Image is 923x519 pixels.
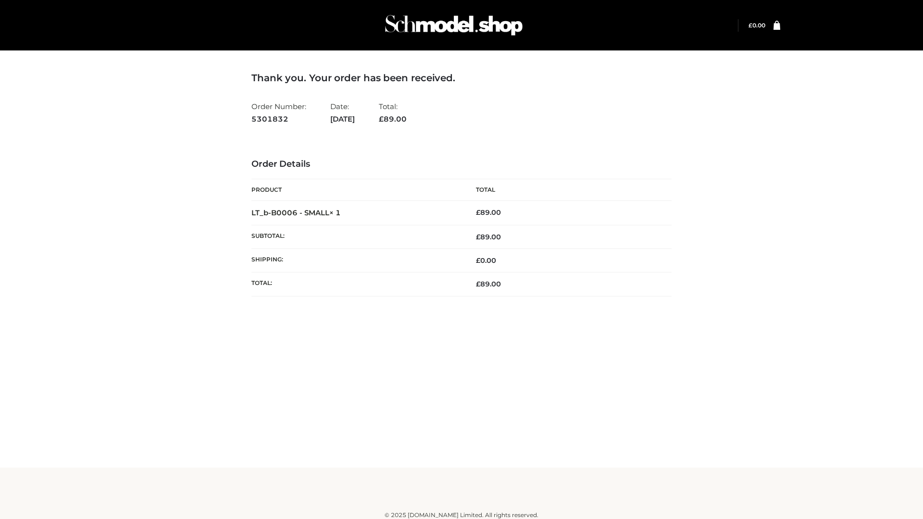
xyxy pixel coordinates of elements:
span: £ [476,208,480,217]
bdi: 0.00 [748,22,765,29]
li: Date: [330,98,355,127]
img: Schmodel Admin 964 [382,6,526,44]
th: Shipping: [251,249,461,272]
th: Total [461,179,672,201]
strong: LT_b-B0006 - SMALL [251,208,341,217]
span: £ [476,233,480,241]
a: £0.00 [748,22,765,29]
span: 89.00 [379,114,407,124]
th: Subtotal: [251,225,461,248]
span: £ [379,114,384,124]
strong: × 1 [329,208,341,217]
bdi: 89.00 [476,208,501,217]
th: Total: [251,272,461,296]
strong: 5301832 [251,113,306,125]
h3: Order Details [251,159,672,170]
h3: Thank you. Your order has been received. [251,72,672,84]
span: £ [476,256,480,265]
li: Total: [379,98,407,127]
span: 89.00 [476,233,501,241]
th: Product [251,179,461,201]
li: Order Number: [251,98,306,127]
bdi: 0.00 [476,256,496,265]
strong: [DATE] [330,113,355,125]
span: £ [748,22,752,29]
span: £ [476,280,480,288]
span: 89.00 [476,280,501,288]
